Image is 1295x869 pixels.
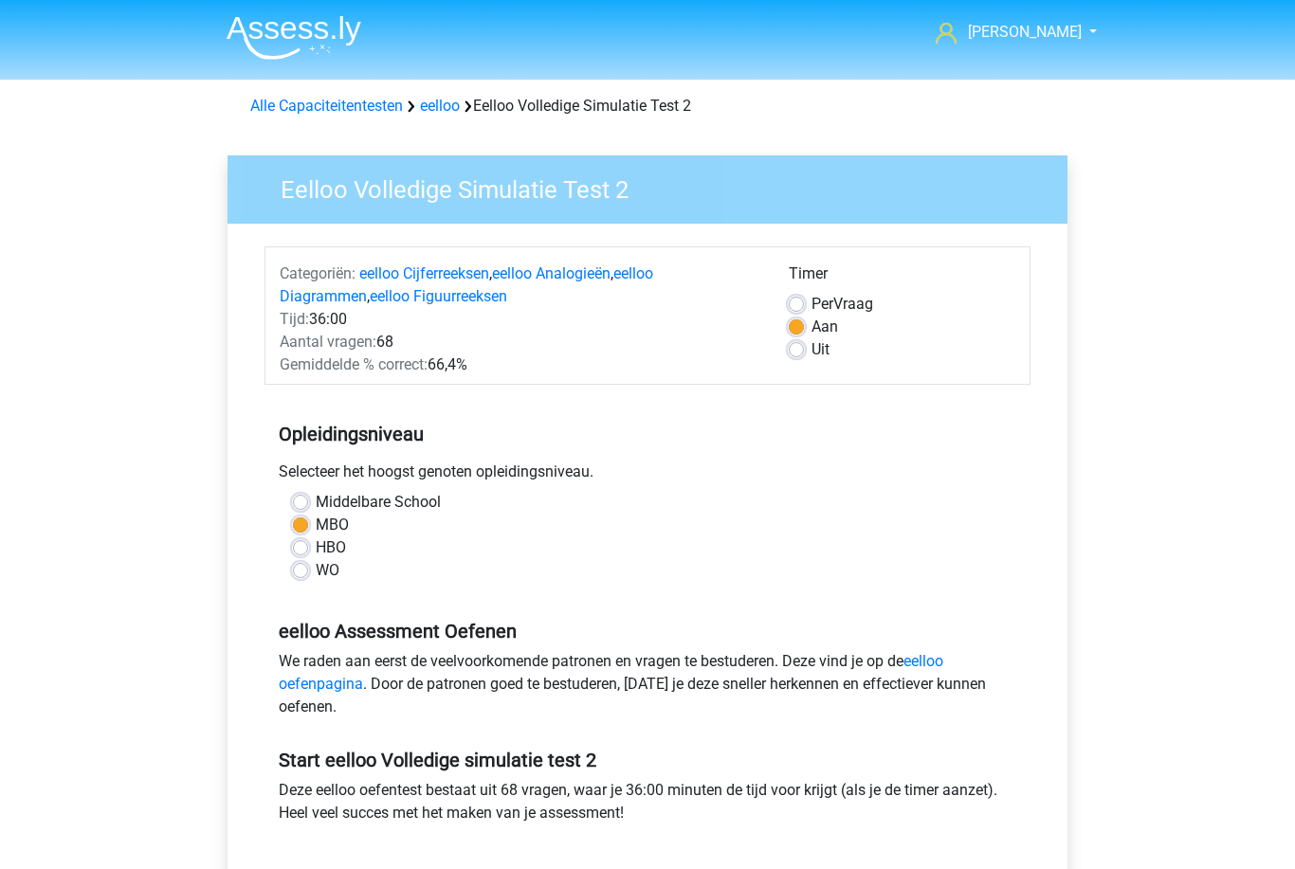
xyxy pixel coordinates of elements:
[316,491,441,514] label: Middelbare School
[265,263,775,308] div: , , ,
[264,461,1031,491] div: Selecteer het hoogst genoten opleidingsniveau.
[812,293,873,316] label: Vraag
[264,650,1031,726] div: We raden aan eerst de veelvoorkomende patronen en vragen te bestuderen. Deze vind je op de . Door...
[359,264,489,282] a: eelloo Cijferreeksen
[279,749,1016,771] h5: Start eelloo Volledige simulatie test 2
[316,536,346,559] label: HBO
[928,21,1084,44] a: [PERSON_NAME]
[492,264,611,282] a: eelloo Analogieën
[265,331,775,353] div: 68
[280,264,356,282] span: Categoriën:
[279,620,1016,643] h5: eelloo Assessment Oefenen
[264,779,1031,832] div: Deze eelloo oefentest bestaat uit 68 vragen, waar je 36:00 minuten de tijd voor krijgt (als je de...
[279,415,1016,453] h5: Opleidingsniveau
[265,353,775,376] div: 66,4%
[420,97,460,115] a: eelloo
[316,559,339,582] label: WO
[265,308,775,331] div: 36:00
[227,15,361,60] img: Assessly
[280,310,309,328] span: Tijd:
[258,168,1053,205] h3: Eelloo Volledige Simulatie Test 2
[812,295,833,313] span: Per
[812,338,830,361] label: Uit
[250,97,403,115] a: Alle Capaciteitentesten
[789,263,1015,293] div: Timer
[968,23,1082,41] span: [PERSON_NAME]
[280,333,376,351] span: Aantal vragen:
[243,95,1052,118] div: Eelloo Volledige Simulatie Test 2
[812,316,838,338] label: Aan
[316,514,349,536] label: MBO
[280,355,428,373] span: Gemiddelde % correct:
[370,287,507,305] a: eelloo Figuurreeksen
